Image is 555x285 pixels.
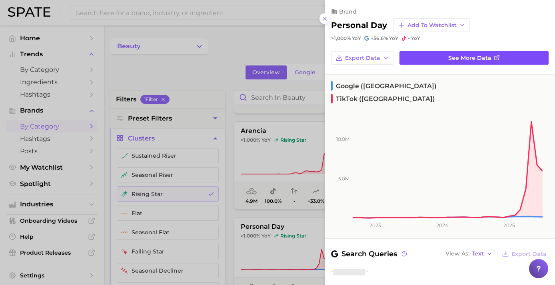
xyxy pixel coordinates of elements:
button: View AsText [443,249,495,259]
tspan: 2024 [436,222,448,228]
span: Search Queries [331,248,408,259]
button: Export Data [331,51,393,65]
span: YoY [352,35,361,42]
span: Export Data [345,55,380,61]
span: +56.6% [371,35,388,41]
h2: personal day [331,20,387,30]
span: TikTok ([GEOGRAPHIC_DATA]) [331,94,435,103]
span: Add to Watchlist [407,22,457,29]
span: YoY [411,35,420,42]
tspan: 2025 [503,222,515,228]
span: YoY [389,35,398,42]
tspan: 2023 [369,222,381,228]
span: Export Data [511,251,547,257]
span: See more data [448,55,491,61]
button: Export Data [500,248,549,259]
span: Google ([GEOGRAPHIC_DATA]) [331,81,437,91]
span: Text [472,251,484,256]
span: >1,000% [331,35,351,41]
button: Add to Watchlist [393,18,470,32]
span: - [408,35,410,41]
span: brand [339,8,357,15]
span: View As [445,251,469,256]
a: See more data [399,51,549,65]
